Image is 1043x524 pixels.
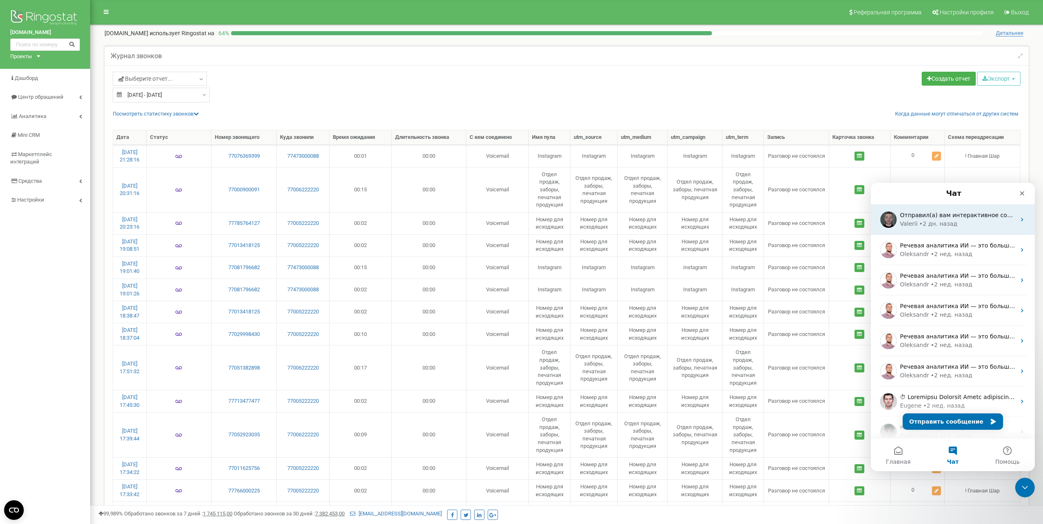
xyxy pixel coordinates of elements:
[215,465,273,472] a: 77011625756
[570,501,618,524] td: Номер для исходящих
[891,130,945,145] th: Комментарии
[466,323,529,345] td: Voicemail
[215,364,273,372] a: 77051382898
[570,234,618,256] td: Номер для исходящих
[466,345,529,390] td: Voicemail
[111,52,162,60] h5: Журнал звонков
[764,390,829,412] td: Разговор не состоялся
[466,479,529,501] td: Voicemail
[723,234,764,256] td: Номер для исходящих
[871,183,1035,471] iframe: Intercom live chat
[10,29,80,36] a: [DOMAIN_NAME]
[215,308,273,316] a: 77013418125
[329,212,392,234] td: 00:02
[668,457,722,479] td: Номер для исходящих
[618,501,668,524] td: Номер для исходящих
[764,323,829,345] td: Разговор не состоялся
[668,345,722,390] td: Отдел продаж, заборы, печатная продукция
[215,487,273,495] a: 77766000225
[618,167,668,212] td: Отдел продаж, заборы, печатная продукция
[764,301,829,323] td: Разговор не состоялся
[723,479,764,501] td: Номер для исходящих
[466,501,529,524] td: Voicemail
[764,212,829,234] td: Разговор не состоялся
[9,150,26,166] img: Profile image for Oleksandr
[529,301,570,323] td: Номер для исходящих
[15,276,39,282] span: Главная
[76,276,88,282] span: Чат
[60,188,101,197] div: • 2 нед. назад
[618,130,668,145] th: utm_medium
[29,249,58,258] div: Oleksandr
[329,323,392,345] td: 00:10
[215,431,273,439] a: 77052923035
[723,345,764,390] td: Отдел продаж, заборы, печатная продукция
[10,151,52,165] span: Маркетплейс интеграций
[466,212,529,234] td: Voicemail
[18,178,42,184] span: Средства
[175,187,182,193] img: Голосовая почта
[175,243,182,249] img: Голосовая почта
[10,8,80,29] img: Ringostat logo
[29,219,51,227] div: Eugene
[329,501,392,524] td: 00:02
[466,279,529,301] td: Voicemail
[60,98,101,106] div: • 2 нед. назад
[9,120,26,136] img: Profile image for Oleksandr
[466,390,529,412] td: Voicemail
[723,412,764,457] td: Отдел продаж, заборы, печатная продукция
[29,241,119,248] span: Как прошел разговор с вами?
[668,479,722,501] td: Номер для исходящих
[891,501,945,524] td: 0
[329,390,392,412] td: 00:02
[668,323,722,345] td: Номер для исходящих
[764,479,829,501] td: Разговор не состоялся
[120,361,139,374] a: [DATE] 17:51:32
[764,457,829,479] td: Разговор не состоялся
[392,479,466,501] td: 00:00
[668,412,722,457] td: Отдел продаж, заборы, печатная продукция
[529,234,570,256] td: Номер для исходящих
[723,323,764,345] td: Номер для исходящих
[280,220,326,227] a: 77005222220
[215,286,273,294] a: 77081796682
[466,145,529,167] td: Voicemail
[764,234,829,256] td: Разговор не состоялся
[175,365,182,371] img: Голосовая почта
[329,279,392,301] td: 00:02
[618,323,668,345] td: Номер для исходящих
[392,301,466,323] td: 00:00
[175,309,182,315] img: Голосовая почта
[280,308,326,316] a: 77005222220
[113,72,207,86] a: Выберите отчет...
[764,167,829,212] td: Разговор не состоялся
[215,331,273,338] a: 77029998430
[723,212,764,234] td: Номер для исходящих
[570,457,618,479] td: Номер для исходящих
[124,276,149,282] span: Помощь
[329,479,392,501] td: 00:02
[329,256,392,279] td: 00:15
[105,29,214,37] p: [DOMAIN_NAME]
[98,510,123,517] span: 99,989%
[945,167,1020,212] td: ! Главная Шар
[9,180,26,197] img: Profile image for Oleksandr
[329,234,392,256] td: 00:02
[10,39,80,51] input: Поиск по номеру
[215,242,273,250] a: 77013418125
[9,241,26,257] img: Profile image for Oleksandr
[52,219,94,227] div: • 2 нед. назад
[668,145,722,167] td: Instagram
[466,457,529,479] td: Voicemail
[668,256,722,279] td: Instagram
[9,211,26,227] img: Profile image for Eugene
[120,261,139,274] a: [DATE] 19:01:40
[120,283,139,297] a: [DATE] 19:01:26
[891,479,945,501] td: 0
[618,479,668,501] td: Номер для исходящих
[175,287,182,293] img: Голосовая почта
[175,465,182,472] img: Голосовая почта
[618,301,668,323] td: Номер для исходящих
